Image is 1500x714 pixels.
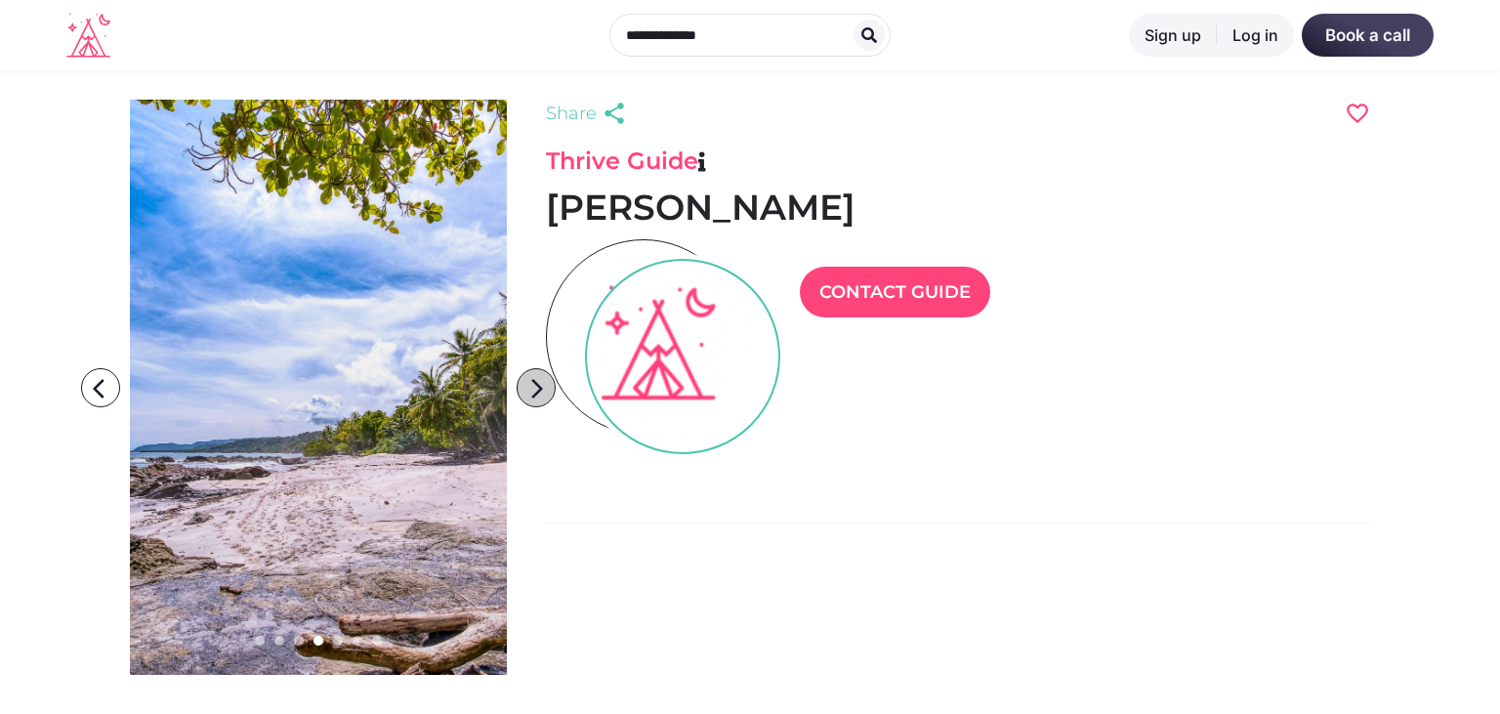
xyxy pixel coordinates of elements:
[1217,14,1294,57] a: Log in
[546,186,1370,230] h1: [PERSON_NAME]
[1129,14,1217,57] a: Sign up
[546,147,1370,176] h3: Thrive Guide
[546,100,597,127] span: Share
[800,267,990,317] a: Contact Guide
[518,369,557,408] i: arrow_forward_ios
[85,369,124,408] i: arrow_back_ios
[546,100,632,127] a: Share
[1302,14,1434,57] a: Book a call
